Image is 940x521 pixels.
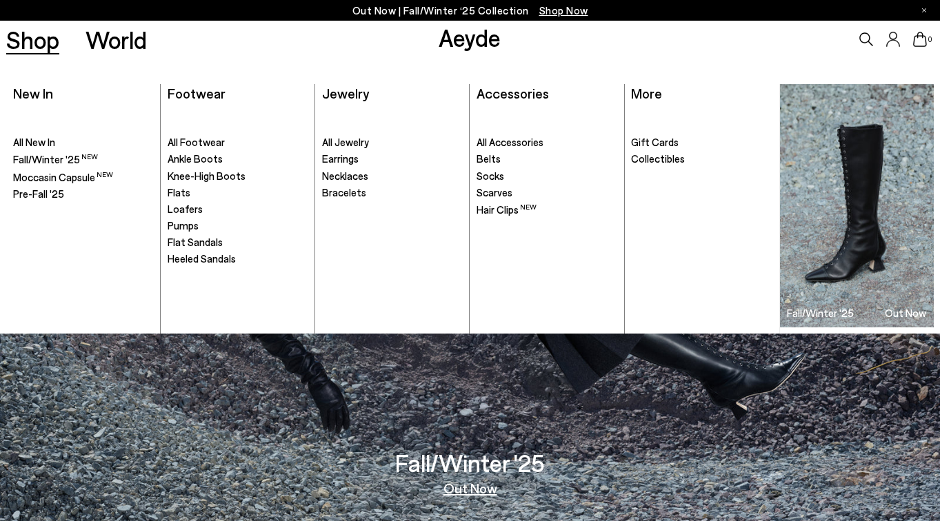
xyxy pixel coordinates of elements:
h3: Fall/Winter '25 [395,451,545,475]
a: Footwear [168,85,226,101]
span: All Jewelry [322,136,369,148]
span: Pumps [168,219,199,232]
a: Flat Sandals [168,236,308,249]
a: Collectibles [631,152,772,166]
a: Fall/Winter '25 Out Now [780,84,934,327]
a: Knee-High Boots [168,170,308,183]
span: Bracelets [322,186,366,198]
a: Socks [477,170,617,183]
span: 0 [927,36,934,43]
span: Heeled Sandals [168,252,236,265]
a: Hair Clips [477,203,617,217]
a: All New In [13,136,154,150]
span: Ankle Boots [168,152,223,165]
a: More [631,85,662,101]
span: Necklaces [322,170,368,182]
span: All Accessories [477,136,543,148]
a: Necklaces [322,170,463,183]
a: 0 [913,32,927,47]
a: Pumps [168,219,308,233]
span: Socks [477,170,504,182]
a: All Accessories [477,136,617,150]
p: Out Now | Fall/Winter ‘25 Collection [352,2,588,19]
span: Hair Clips [477,203,537,216]
a: Pre-Fall '25 [13,187,154,201]
span: All Footwear [168,136,225,148]
a: Fall/Winter '25 [13,152,154,167]
a: Heeled Sandals [168,252,308,266]
span: Moccasin Capsule [13,171,113,183]
span: Earrings [322,152,359,165]
a: All Footwear [168,136,308,150]
h3: Fall/Winter '25 [787,308,854,318]
a: Earrings [322,152,463,166]
a: Accessories [477,85,549,101]
span: Flats [168,186,190,198]
a: Flats [168,186,308,200]
h3: Out Now [885,308,926,318]
a: Gift Cards [631,136,772,150]
a: World [86,28,147,52]
a: Belts [477,152,617,166]
span: Gift Cards [631,136,679,148]
a: Bracelets [322,186,463,200]
span: Collectibles [631,152,685,165]
span: Navigate to /collections/new-in [539,4,588,17]
span: Scarves [477,186,512,198]
a: Loafers [168,203,308,216]
span: Belts [477,152,501,165]
span: All New In [13,136,55,148]
a: Moccasin Capsule [13,170,154,185]
a: Aeyde [439,23,501,52]
a: All Jewelry [322,136,463,150]
span: Pre-Fall '25 [13,187,64,200]
img: Group_1295_900x.jpg [780,84,934,327]
a: Jewelry [322,85,369,101]
span: Flat Sandals [168,236,223,248]
a: Scarves [477,186,617,200]
span: Knee-High Boots [168,170,246,182]
a: New In [13,85,53,101]
span: Fall/Winter '25 [13,153,98,165]
a: Shop [6,28,59,52]
a: Out Now [443,481,497,495]
span: Loafers [168,203,203,215]
a: Ankle Boots [168,152,308,166]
